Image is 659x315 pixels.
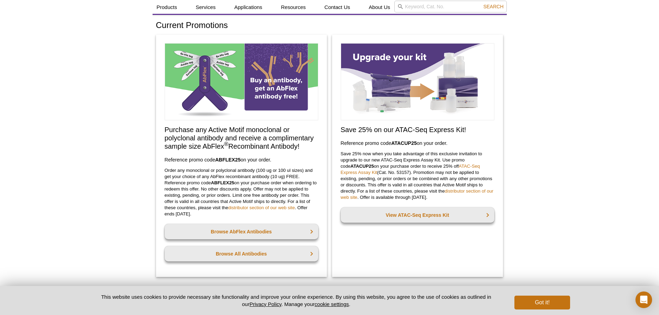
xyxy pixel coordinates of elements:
a: Browse AbFlex Antibodies [165,224,318,239]
h2: Purchase any Active Motif monoclonal or polyclonal antibody and receive a complimentary sample si... [165,126,318,150]
span: Search [483,4,503,9]
a: Applications [230,1,266,14]
button: cookie settings [314,301,349,307]
strong: ATACUP25 [391,140,417,146]
button: Search [481,3,505,10]
button: Got it! [514,296,570,309]
a: View ATAC-Seq Express Kit [341,207,494,223]
a: Services [192,1,220,14]
a: About Us [365,1,394,14]
p: This website uses cookies to provide necessary site functionality and improve your online experie... [89,293,503,308]
img: Save on ATAC-Seq Express Assay Kit [341,43,494,120]
a: Contact Us [320,1,354,14]
strong: ABFLEX25 [215,157,241,163]
p: Order any monoclonal or polyclonal antibody (100 ug or 100 ul sizes) and get your choice of any A... [165,167,318,217]
h3: Reference promo code on your order. [165,156,318,164]
sup: ® [224,141,228,148]
h1: Current Promotions [156,21,503,31]
h3: Reference promo code on your order. [341,139,494,147]
strong: ATACUP25 [350,164,374,169]
a: Privacy Policy [249,301,281,307]
img: Free Sample Size AbFlex Antibody [165,43,318,120]
p: Save 25% now when you take advantage of this exclusive invitation to upgrade to our new ATAC-Seq ... [341,151,494,201]
input: Keyword, Cat. No. [394,1,507,12]
a: distributor section of our web site [228,205,295,210]
a: Products [153,1,181,14]
h2: Save 25% on our ATAC-Seq Express Kit! [341,126,494,134]
a: Browse All Antibodies [165,246,318,261]
a: Resources [277,1,310,14]
div: Open Intercom Messenger [635,291,652,308]
strong: ABFLEX25 [211,180,234,185]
